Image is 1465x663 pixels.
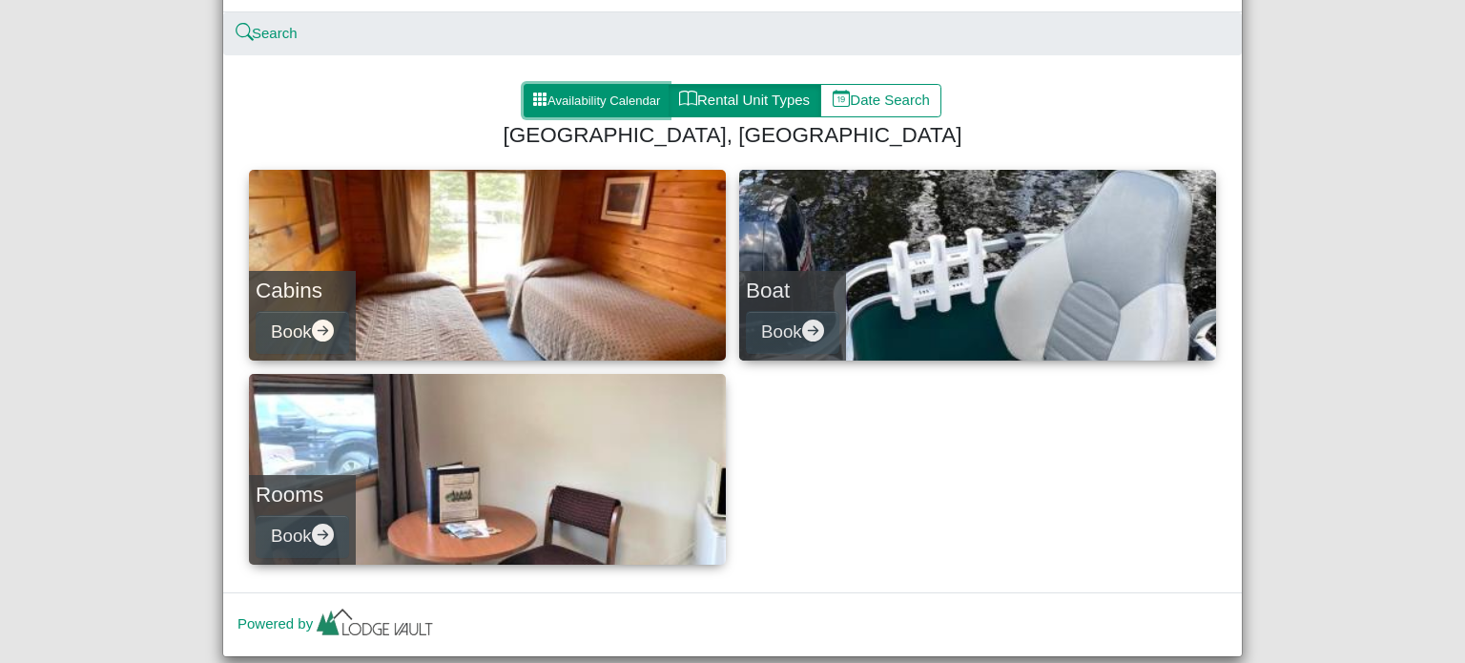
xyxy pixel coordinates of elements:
[237,25,298,41] a: searchSearch
[312,320,334,342] svg: arrow right circle fill
[833,90,851,108] svg: calendar date
[746,278,839,303] h4: Boat
[237,615,437,632] a: Powered by
[256,482,349,508] h4: Rooms
[679,90,697,108] svg: book
[312,524,334,546] svg: arrow right circle fill
[256,311,349,354] button: Bookarrow right circle fill
[532,92,547,107] svg: grid3x3 gap fill
[256,278,349,303] h4: Cabins
[820,84,941,118] button: calendar dateDate Search
[237,26,252,40] svg: search
[313,604,437,646] img: lv-small.ca335149.png
[256,515,349,558] button: Bookarrow right circle fill
[746,311,839,354] button: Bookarrow right circle fill
[802,320,824,342] svg: arrow right circle fill
[668,84,821,118] button: bookRental Unit Types
[524,84,669,118] button: grid3x3 gap fillAvailability Calendar
[257,122,1208,148] h4: [GEOGRAPHIC_DATA], [GEOGRAPHIC_DATA]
